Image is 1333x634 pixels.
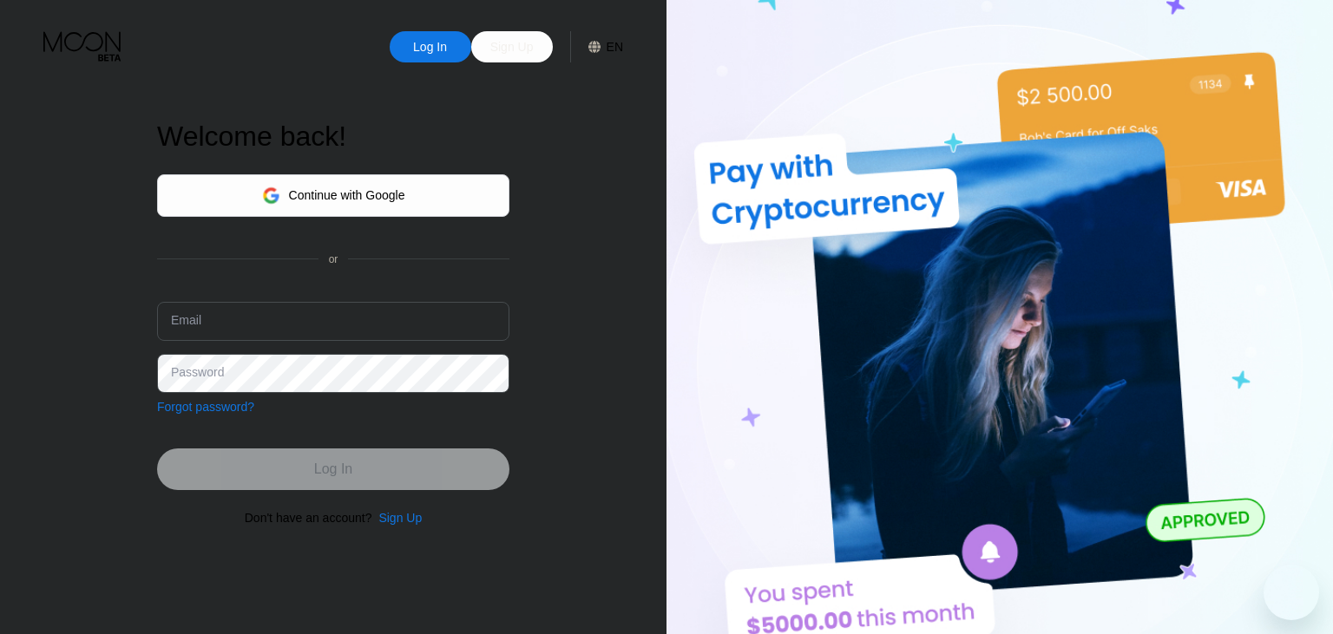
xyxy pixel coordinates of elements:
[157,174,509,217] div: Continue with Google
[245,511,372,525] div: Don't have an account?
[157,121,509,153] div: Welcome back!
[171,313,201,327] div: Email
[157,400,254,414] div: Forgot password?
[607,40,623,54] div: EN
[1264,565,1319,620] iframe: Button to launch messaging window
[371,511,422,525] div: Sign Up
[489,38,535,56] div: Sign Up
[390,31,471,62] div: Log In
[329,253,338,265] div: or
[378,511,422,525] div: Sign Up
[411,38,449,56] div: Log In
[171,365,224,379] div: Password
[289,188,405,202] div: Continue with Google
[570,31,623,62] div: EN
[471,31,553,62] div: Sign Up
